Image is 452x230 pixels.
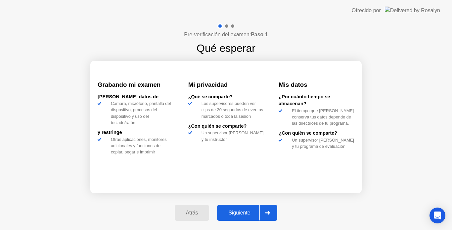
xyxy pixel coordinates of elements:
div: Siguiente [219,210,259,216]
div: El tiempo que [PERSON_NAME] conserva tus datos depende de las directrices de tu programa. [289,108,354,127]
h3: Mis datos [279,80,354,89]
div: ¿Por cuánto tiempo se almacenan? [279,93,354,108]
h3: Mi privacidad [188,80,264,89]
button: Siguiente [217,205,277,221]
img: Delivered by Rosalyn [385,7,440,14]
div: Un supervisor [PERSON_NAME] y tu instructor [199,130,264,142]
div: Un supervisor [PERSON_NAME] y tu programa de evaluación [289,137,354,149]
div: Atrás [177,210,207,216]
div: y restringe [98,129,173,136]
h1: Qué esperar [197,40,255,56]
div: ¿Con quién se comparte? [279,130,354,137]
div: Ofrecido por [352,7,381,15]
div: ¿Qué se comparte? [188,93,264,101]
h3: Grabando mi examen [98,80,173,89]
button: Atrás [175,205,209,221]
b: Paso 1 [251,32,268,37]
div: Otras aplicaciones, monitores adicionales y funciones de copiar, pegar e imprimir [108,136,173,155]
div: Los supervisores pueden ver clips de 20 segundos de eventos marcados o toda la sesión [199,100,264,119]
h4: Pre-verificación del examen: [184,31,268,39]
div: ¿Con quién se comparte? [188,123,264,130]
div: Open Intercom Messenger [429,208,445,223]
div: [PERSON_NAME] datos de [98,93,173,101]
div: Cámara, micrófono, pantalla del dispositivo, procesos del dispositivo y uso del teclado/ratón [108,100,173,126]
